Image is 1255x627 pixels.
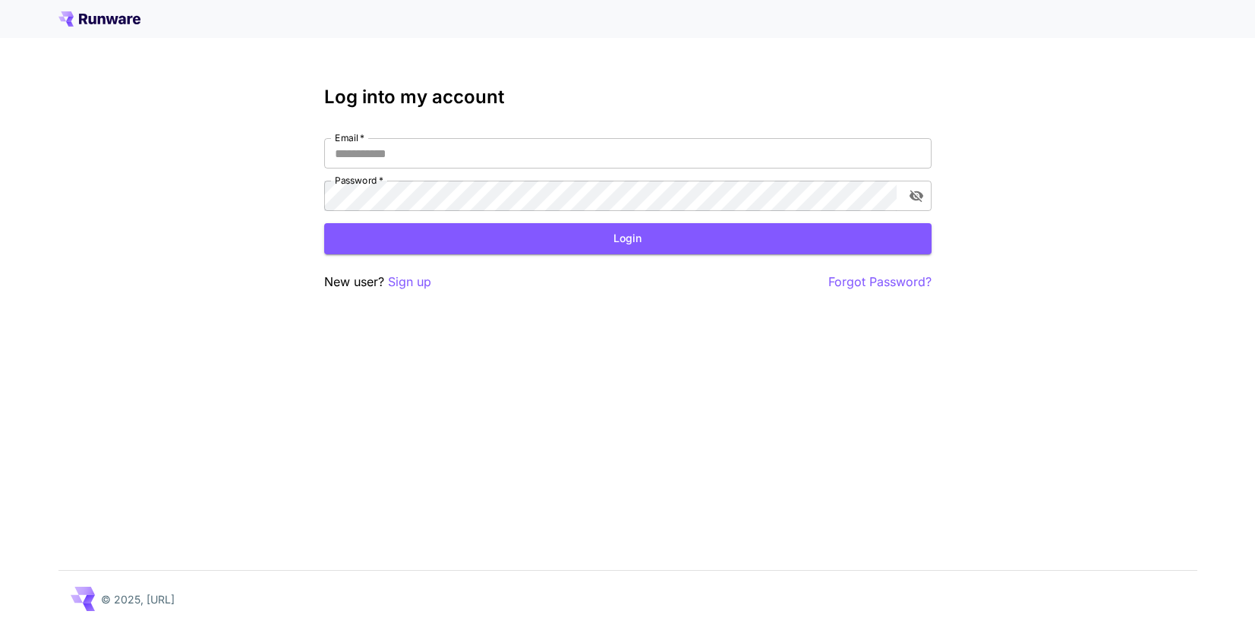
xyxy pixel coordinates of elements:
[335,131,364,144] label: Email
[828,273,932,291] button: Forgot Password?
[324,223,932,254] button: Login
[335,174,383,187] label: Password
[388,273,431,291] button: Sign up
[324,87,932,108] h3: Log into my account
[101,591,175,607] p: © 2025, [URL]
[324,273,431,291] p: New user?
[903,182,930,210] button: toggle password visibility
